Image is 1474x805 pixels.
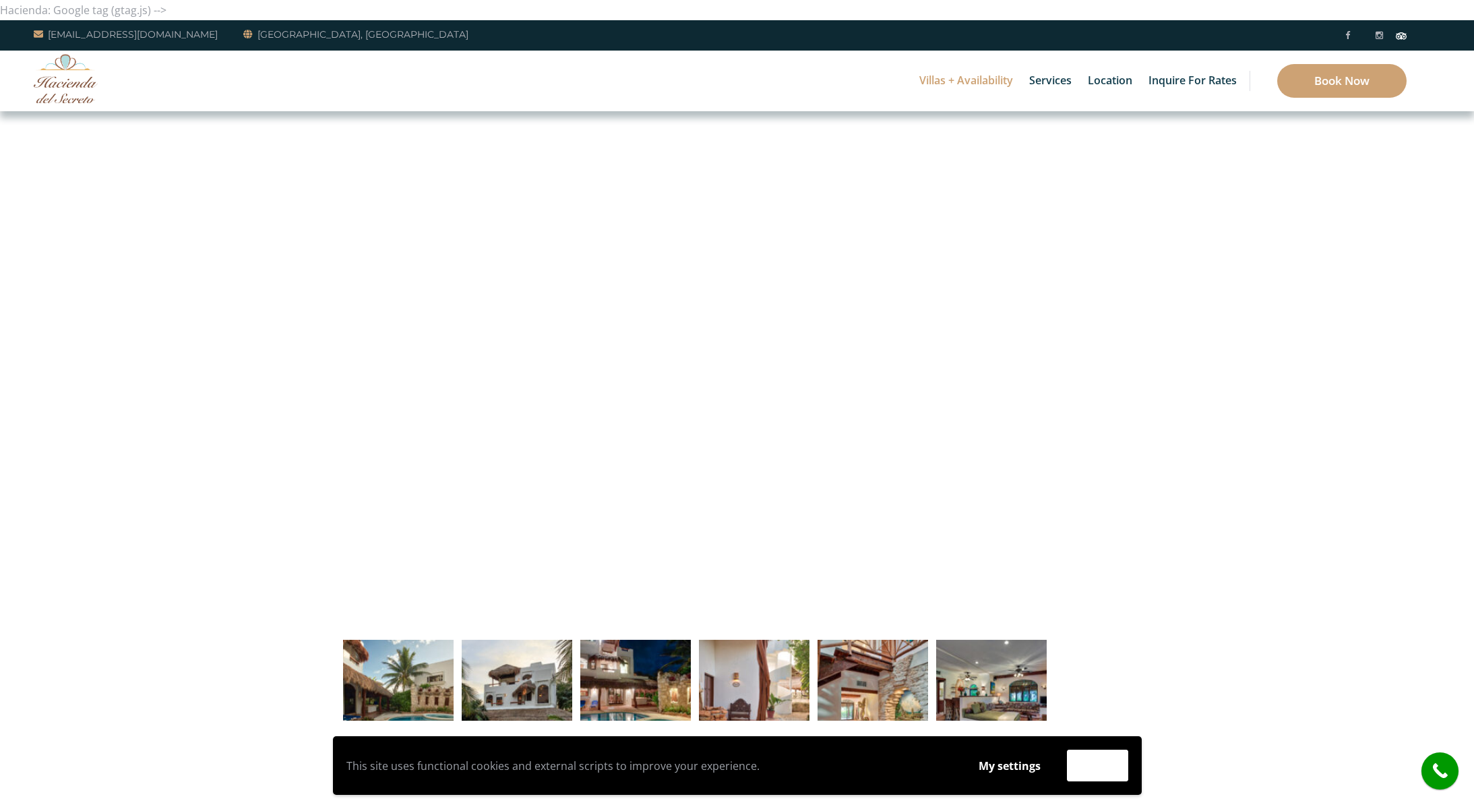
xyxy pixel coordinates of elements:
i: call [1425,756,1455,786]
img: IMG_1882-150x150.jpg [580,640,691,750]
img: Tripadvisor_logomark.svg [1396,32,1407,39]
a: Inquire for Rates [1142,51,1243,111]
img: IMG_2094-Editar-150x150.jpg [936,640,1047,750]
a: Book Now [1277,64,1407,98]
a: Villas + Availability [913,51,1020,111]
img: Awesome Logo [34,54,98,103]
a: [EMAIL_ADDRESS][DOMAIN_NAME] [34,26,218,42]
a: Location [1081,51,1139,111]
button: Accept [1067,750,1128,781]
a: [GEOGRAPHIC_DATA], [GEOGRAPHIC_DATA] [243,26,468,42]
img: IMG_0822-150x150.jpg [343,640,454,750]
img: IMG_2050-150x150.jpg [699,640,809,750]
a: call [1421,752,1458,789]
img: IMG_1636-150x150.jpg [462,640,572,750]
button: My settings [966,750,1053,781]
img: IMG_2076-150x150.jpg [818,640,928,750]
a: Services [1022,51,1078,111]
p: This site uses functional cookies and external scripts to improve your experience. [346,756,952,776]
